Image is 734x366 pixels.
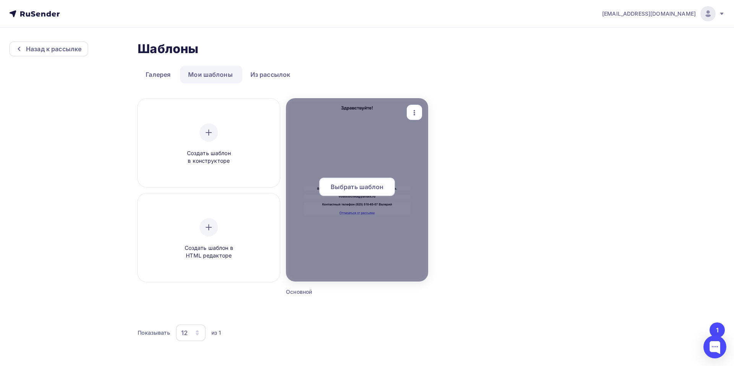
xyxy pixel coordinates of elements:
[331,182,384,191] span: Выбрать шаблон
[286,288,393,296] div: Основной
[242,66,299,83] a: Из рассылок
[138,66,179,83] a: Галерея
[26,44,81,53] div: Назад к рассылке
[138,329,170,337] div: Показывать
[175,324,206,342] button: 12
[138,41,198,57] h2: Шаблоны
[602,6,725,21] a: [EMAIL_ADDRESS][DOMAIN_NAME]
[708,322,725,338] ul: Pagination
[602,10,696,18] span: [EMAIL_ADDRESS][DOMAIN_NAME]
[181,328,188,337] div: 12
[172,244,245,260] span: Создать шаблон в HTML редакторе
[172,149,245,165] span: Создать шаблон в конструкторе
[180,66,241,83] a: Мои шаблоны
[710,322,725,338] button: Go to page 1
[211,329,221,337] div: из 1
